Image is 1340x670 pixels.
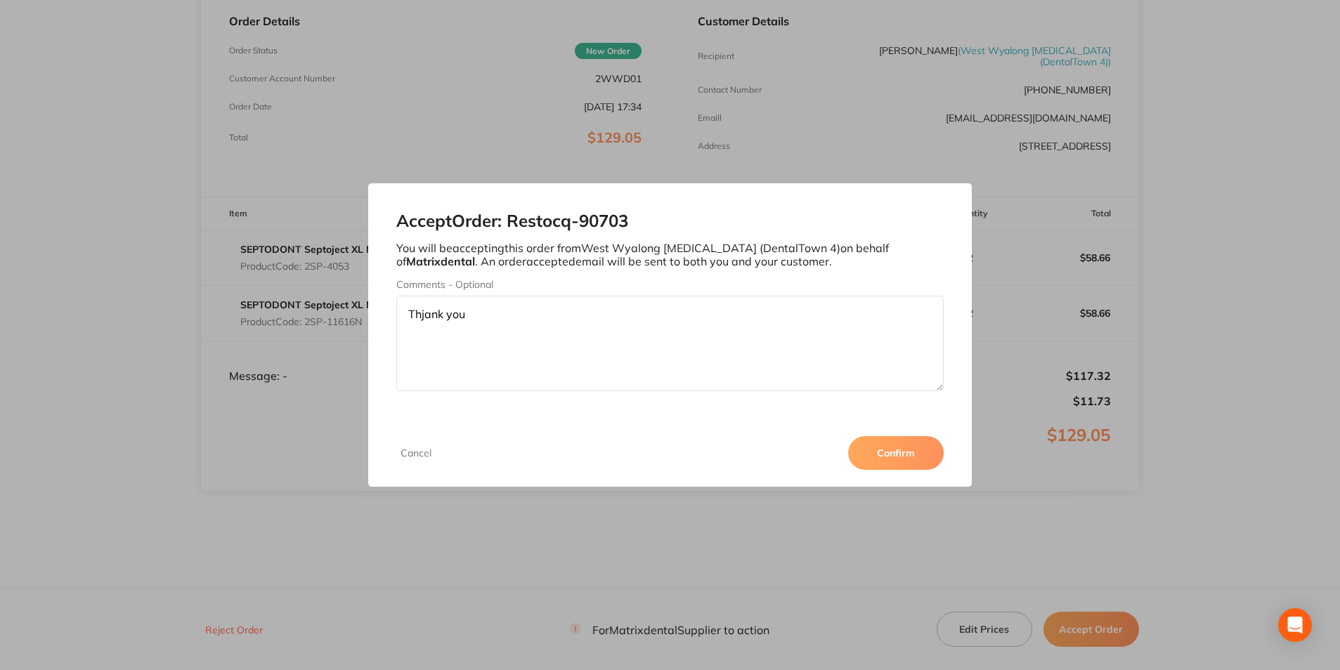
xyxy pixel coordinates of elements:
[848,436,944,470] button: Confirm
[396,242,943,268] p: You will be accepting this order from West Wyalong [MEDICAL_DATA] (DentalTown 4) on behalf of . A...
[1278,608,1312,642] div: Open Intercom Messenger
[396,296,943,391] textarea: Thjank you
[406,254,475,268] b: Matrixdental
[396,447,436,459] button: Cancel
[396,279,943,290] label: Comments - Optional
[396,211,943,231] h2: Accept Order: Restocq- 90703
